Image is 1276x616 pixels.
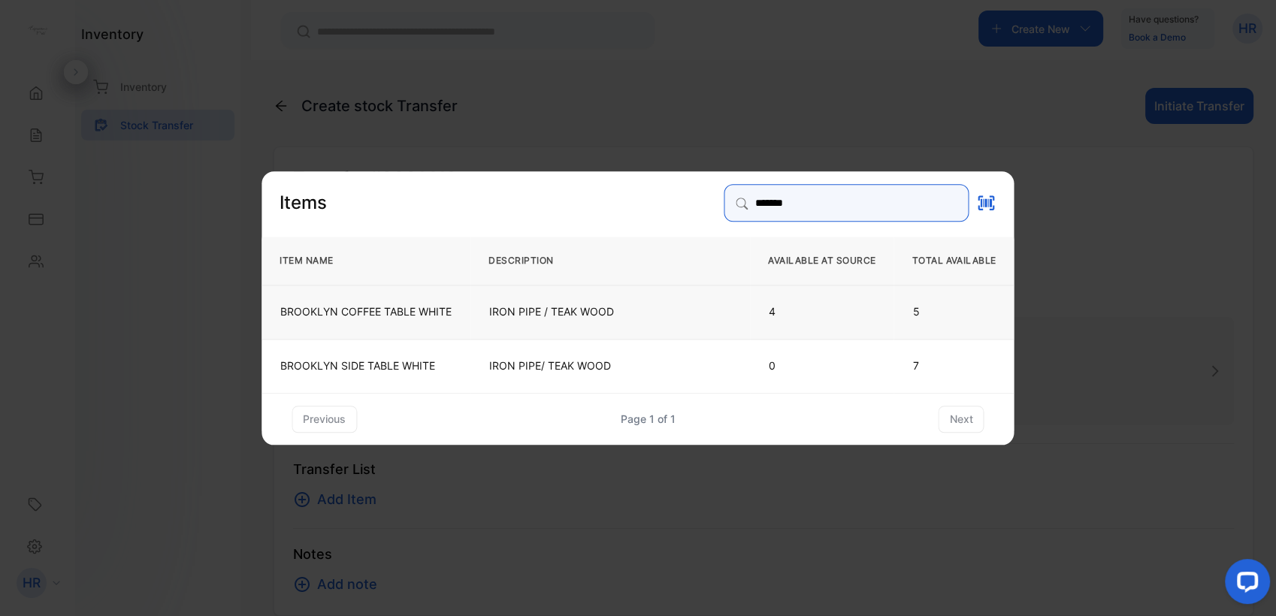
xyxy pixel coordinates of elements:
p: 5 [912,304,995,319]
iframe: LiveChat chat widget [1213,553,1276,616]
p: BROOKLYN SIDE TABLE WHITE [280,358,452,373]
p: 7 [912,358,995,373]
p: IRON PIPE / TEAK WOOD [489,304,731,319]
div: Page 1 of 1 [620,411,675,427]
p: IRON PIPE/ TEAK WOOD [489,358,731,373]
button: previous [292,406,357,433]
p: Items [280,190,327,216]
p: ITEM NAME [280,253,452,268]
p: AVAILABLE AT SOURCE [768,253,875,268]
p: DESCRIPTION [488,253,732,268]
button: next [939,406,984,433]
p: 4 [769,304,875,319]
p: 0 [769,358,875,373]
p: BROOKLYN COFFEE TABLE WHITE [280,304,452,319]
p: TOTAL AVAILABLE [912,253,996,268]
